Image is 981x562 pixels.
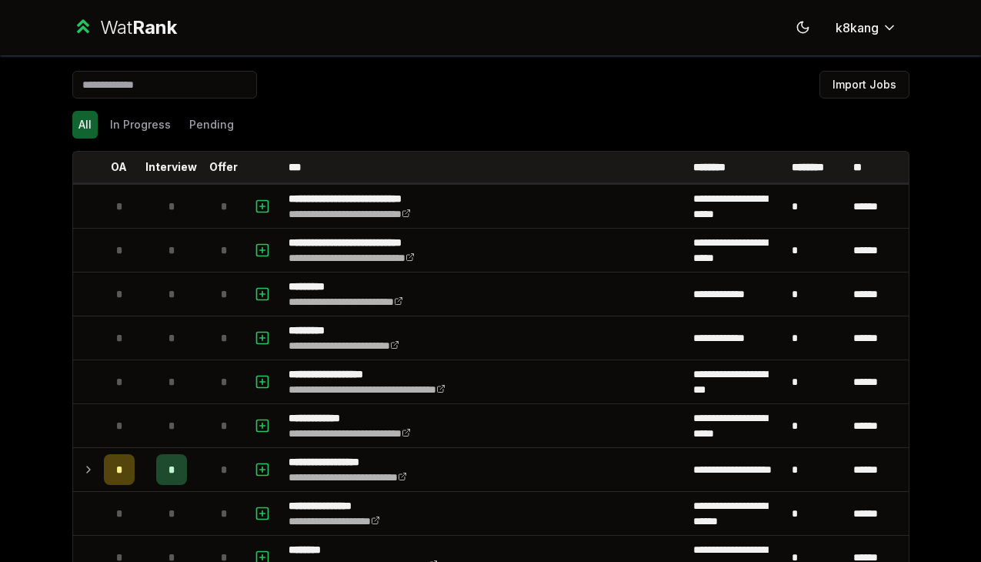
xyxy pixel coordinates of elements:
button: Import Jobs [819,71,909,99]
a: WatRank [72,15,178,40]
span: k8kang [836,18,879,37]
p: OA [111,159,127,175]
p: Interview [145,159,197,175]
button: All [72,111,98,139]
button: Pending [183,111,240,139]
div: Wat [100,15,177,40]
p: Offer [209,159,238,175]
button: k8kang [823,14,909,42]
button: In Progress [104,111,177,139]
span: Rank [132,16,177,38]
